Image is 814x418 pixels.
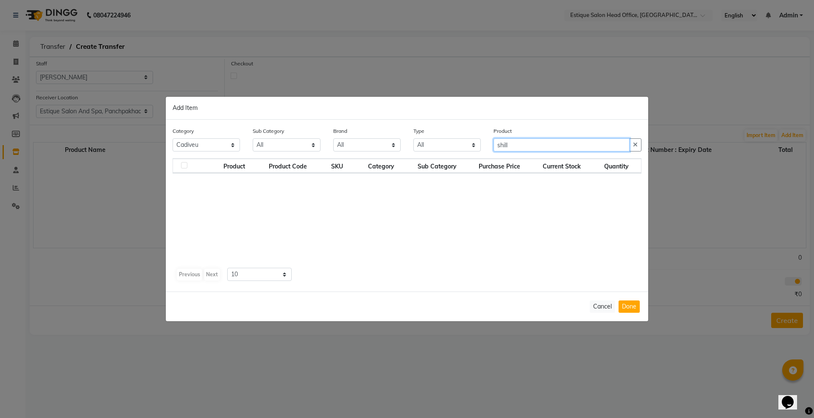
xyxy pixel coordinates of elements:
th: Product Code [257,159,318,173]
label: Type [413,127,424,135]
button: Cancel [590,300,615,313]
label: Category [173,127,194,135]
label: Sub Category [253,127,284,135]
input: Search or Scan Product [493,138,630,151]
label: Brand [333,127,347,135]
button: Done [619,300,640,313]
span: Purchase Price [479,163,520,170]
th: Quantity [592,159,641,173]
th: Sub Category [406,159,468,173]
div: Add Item [166,97,648,120]
iframe: chat widget [778,384,806,410]
th: Category [356,159,406,173]
th: Current Stock [531,159,592,173]
label: Product [493,127,512,135]
th: SKU [318,159,356,173]
th: Product [211,159,257,173]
